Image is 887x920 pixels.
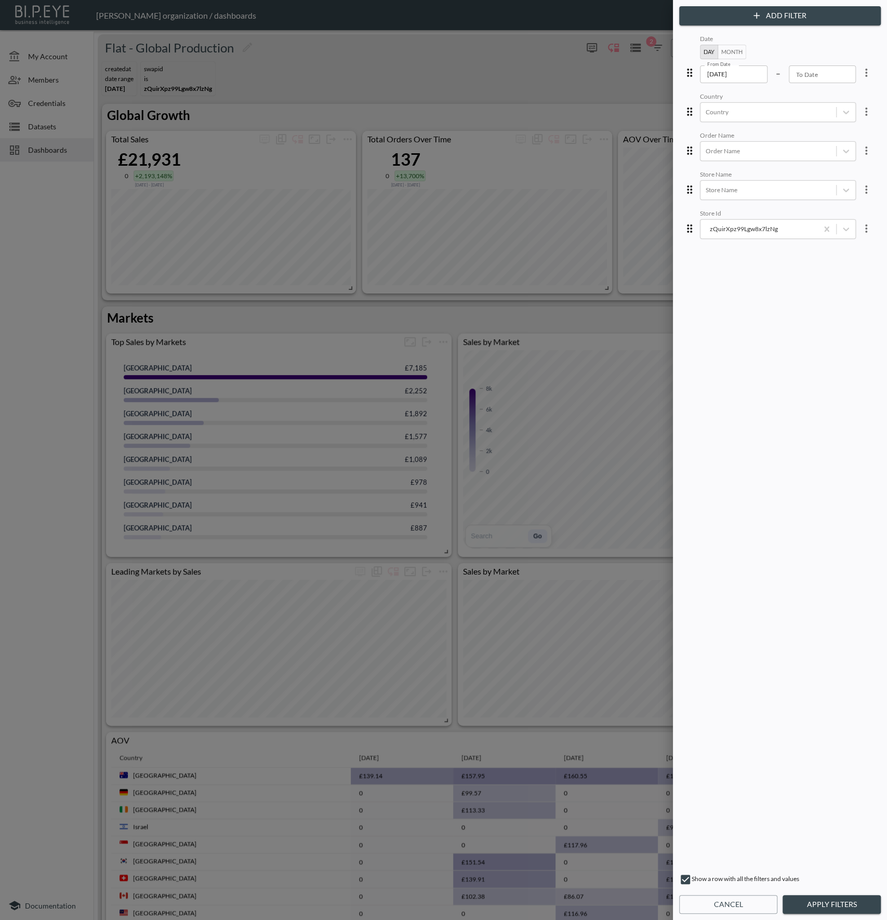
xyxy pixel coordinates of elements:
div: Country [700,92,856,102]
label: From Date [707,61,730,68]
button: more [856,218,877,239]
button: Add Filter [679,6,881,25]
div: zQuirXpz99Lgw8x7lzNg [700,209,877,239]
button: more [856,140,877,161]
div: zQuirXpz99Lgw8x7lzNg [706,223,812,235]
button: Apply Filters [783,895,881,914]
div: Date [700,35,856,45]
button: more [856,101,877,122]
button: Cancel [679,895,777,914]
button: more [856,62,877,83]
button: Month [718,45,746,59]
div: Store Name [700,170,856,180]
div: Store Id [700,209,856,219]
input: YYYY-MM-DD [700,65,767,83]
div: Show a row with all the filters and values [679,873,881,890]
div: 2025-02-01 [700,35,877,83]
input: YYYY-MM-DD [789,65,856,83]
p: – [776,67,780,79]
button: more [856,179,877,200]
div: Order Name [700,131,856,141]
button: Day [700,45,718,59]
